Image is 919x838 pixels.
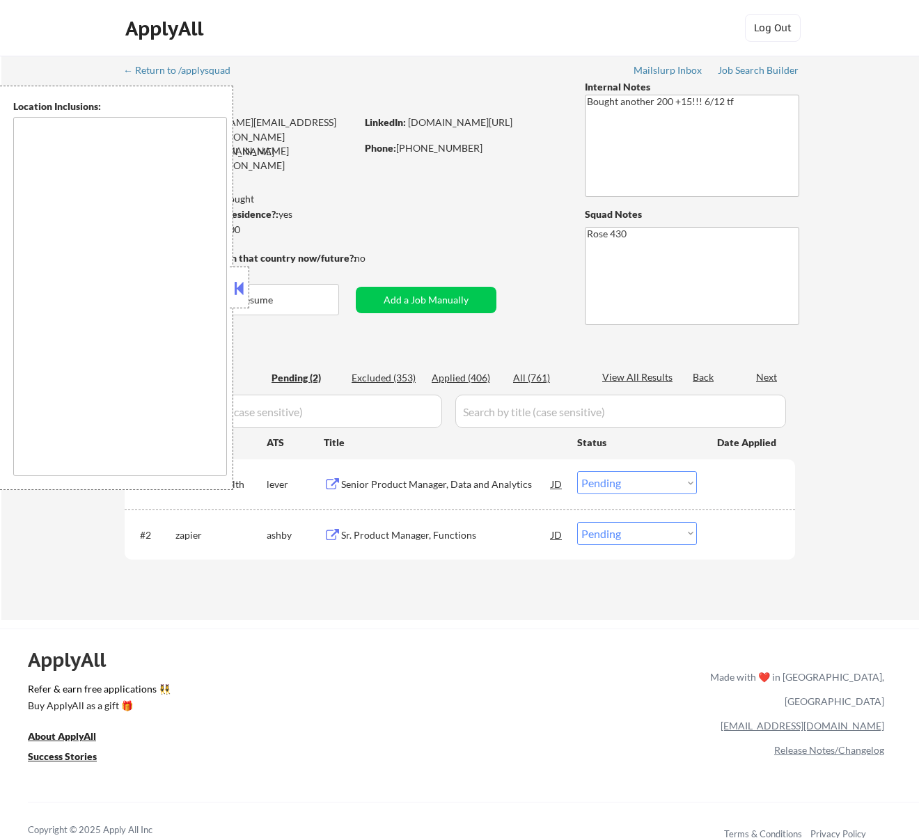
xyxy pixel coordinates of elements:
a: About ApplyAll [28,729,116,747]
strong: Phone: [365,142,396,154]
div: ApplyAll [28,648,122,672]
a: [EMAIL_ADDRESS][DOMAIN_NAME] [721,720,884,732]
a: Mailslurp Inbox [634,65,703,79]
div: lever [267,477,324,491]
u: About ApplyAll [28,730,96,742]
div: Squad Notes [585,207,799,221]
div: Made with ❤️ in [GEOGRAPHIC_DATA], [GEOGRAPHIC_DATA] [705,665,884,713]
input: Search by title (case sensitive) [455,395,786,428]
div: Copyright © 2025 Apply All Inc [28,823,188,837]
a: Buy ApplyAll as a gift 🎁 [28,699,167,716]
div: Date Applied [717,436,778,450]
div: Mailslurp Inbox [634,65,703,75]
div: ApplyAll [125,17,207,40]
div: Applied (406) [432,371,501,385]
div: Status [577,429,697,454]
div: Next [756,370,778,384]
div: Excluded (353) [352,371,421,385]
div: ATS [267,436,324,450]
div: JD [550,471,564,496]
div: zapier [175,528,267,542]
div: [PERSON_NAME] [125,90,411,108]
button: Add a Job Manually [356,287,496,313]
a: Refer & earn free applications 👯‍♀️ [28,684,419,699]
div: Buy ApplyAll as a gift 🎁 [28,701,167,711]
div: ashby [267,528,324,542]
div: ← Return to /applysquad [123,65,244,75]
div: View All Results [602,370,677,384]
a: Success Stories [28,750,116,767]
div: Job Search Builder [718,65,799,75]
div: Sr. Product Manager, Functions [341,528,551,542]
strong: LinkedIn: [365,116,406,128]
div: [PHONE_NUMBER] [365,141,562,155]
div: Back [693,370,715,384]
div: All (761) [513,371,583,385]
div: Senior Product Manager, Data and Analytics [341,477,551,491]
input: Search by company (case sensitive) [129,395,442,428]
div: Internal Notes [585,80,799,94]
a: ← Return to /applysquad [123,65,244,79]
a: Release Notes/Changelog [774,744,884,756]
div: #2 [140,528,164,542]
button: Log Out [745,14,801,42]
a: [DOMAIN_NAME][URL] [408,116,512,128]
div: JD [550,522,564,547]
div: no [354,251,394,265]
div: Title [324,436,564,450]
div: Pending (2) [272,371,341,385]
div: Location Inclusions: [13,100,228,113]
u: Success Stories [28,750,97,762]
